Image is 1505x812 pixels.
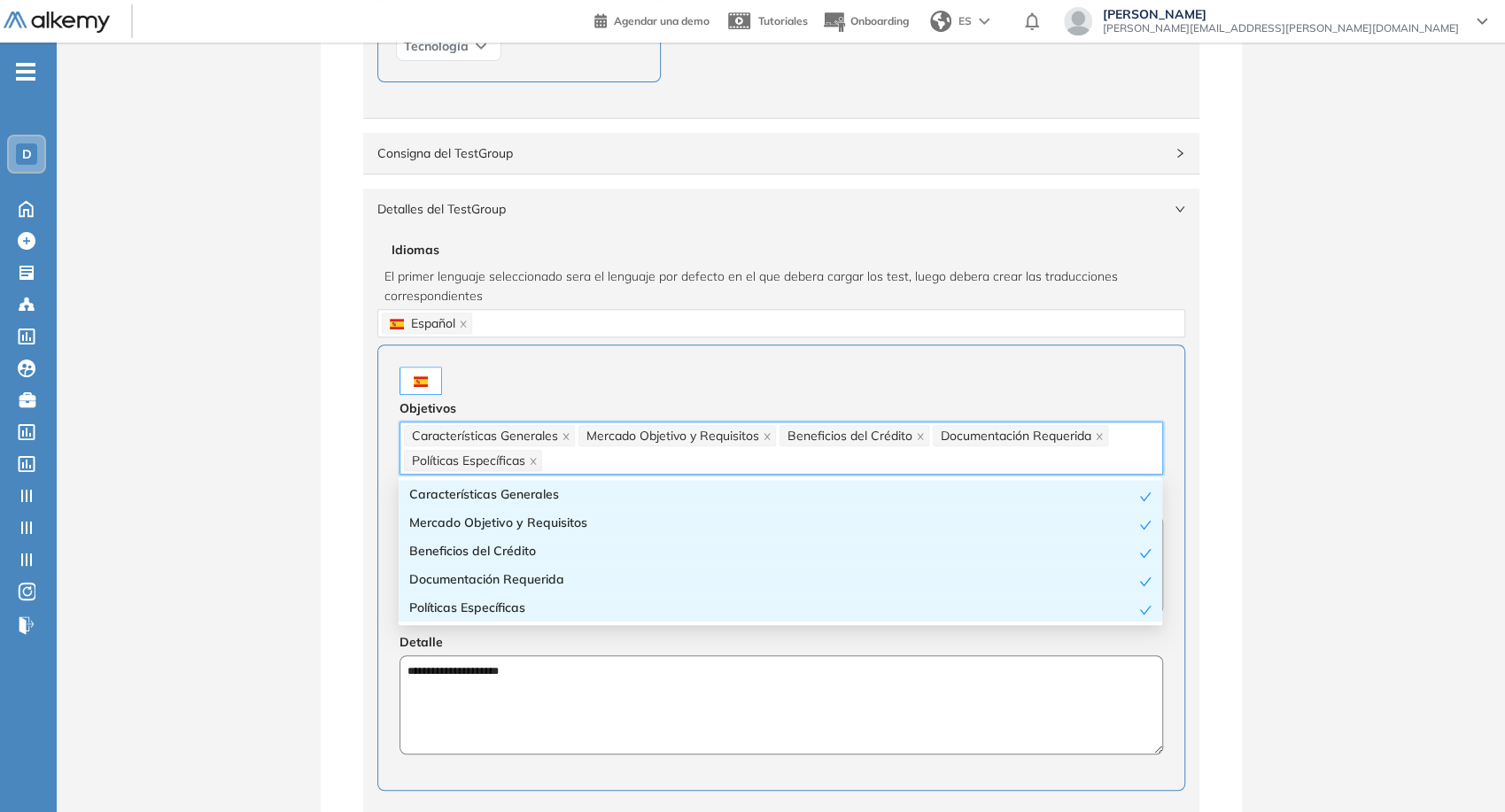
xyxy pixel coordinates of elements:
span: check [1139,519,1152,531]
span: Mercado Objetivo y Requisitos [586,426,759,445]
span: Tutoriales [758,14,808,27]
span: right [1175,204,1185,214]
span: Agendar una demo [614,14,710,27]
div: Beneficios del Crédito [409,541,1139,561]
span: close [763,431,772,441]
span: Beneficios del Crédito [780,425,929,446]
span: check [1139,547,1152,560]
span: check [1139,576,1152,588]
span: D [22,147,32,161]
span: Documentación Requerida [941,426,1091,445]
span: right [1175,148,1185,159]
span: [PERSON_NAME][EMAIL_ADDRESS][PERSON_NAME][DOMAIN_NAME] [1103,21,1459,35]
button: Onboarding [822,3,909,41]
span: Características Generales [404,425,575,446]
span: Mercado Objetivo y Requisitos [578,425,776,446]
img: world [930,11,951,32]
span: Características Generales [412,426,558,445]
div: Mercado Objetivo y Requisitos [399,508,1162,537]
span: Español [390,313,455,333]
div: Mercado Objetivo y Requisitos [409,513,1139,532]
span: Políticas Específicas [412,451,525,470]
img: Logo [4,12,110,34]
div: Políticas Específicas [409,598,1139,617]
span: [PERSON_NAME] [1103,7,1459,21]
div: Políticas Específicas [399,593,1162,622]
i: - [16,70,35,73]
span: Consigna del TestGroup [377,143,1164,163]
span: Detalles del TestGroup [377,199,1164,219]
span: Detalle [400,632,1163,652]
span: Documentación Requerida [933,425,1108,446]
div: Documentación Requerida [399,565,1162,593]
span: close [529,456,538,466]
span: Políticas Específicas [404,450,542,471]
div: Características Generales [409,484,1139,504]
span: Onboarding [850,14,909,27]
span: Idiomas [392,240,1171,259]
span: close [562,431,570,441]
div: Consigna del TestGroup [363,133,1199,174]
span: close [459,319,468,329]
div: Beneficios del Crédito [399,537,1162,565]
a: Agendar una demo [594,9,710,30]
span: close [916,431,925,441]
span: Objetivos [400,398,456,418]
span: ES [958,13,972,29]
span: El primer lenguaje seleccionado sera el lenguaje por defecto en el que debera cargar los test, lu... [384,267,1178,305]
div: Documentación Requerida [409,569,1139,589]
div: Características Generales [399,480,1162,508]
img: ESP [414,376,428,387]
span: check [1139,491,1152,503]
img: arrow [979,18,989,25]
div: Detalles del TestGroup [363,189,1199,229]
img: ESP [390,319,404,329]
span: close [1095,431,1104,441]
span: check [1139,604,1152,616]
span: Tecnología [404,39,469,53]
span: Beneficios del Crédito [787,426,912,445]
